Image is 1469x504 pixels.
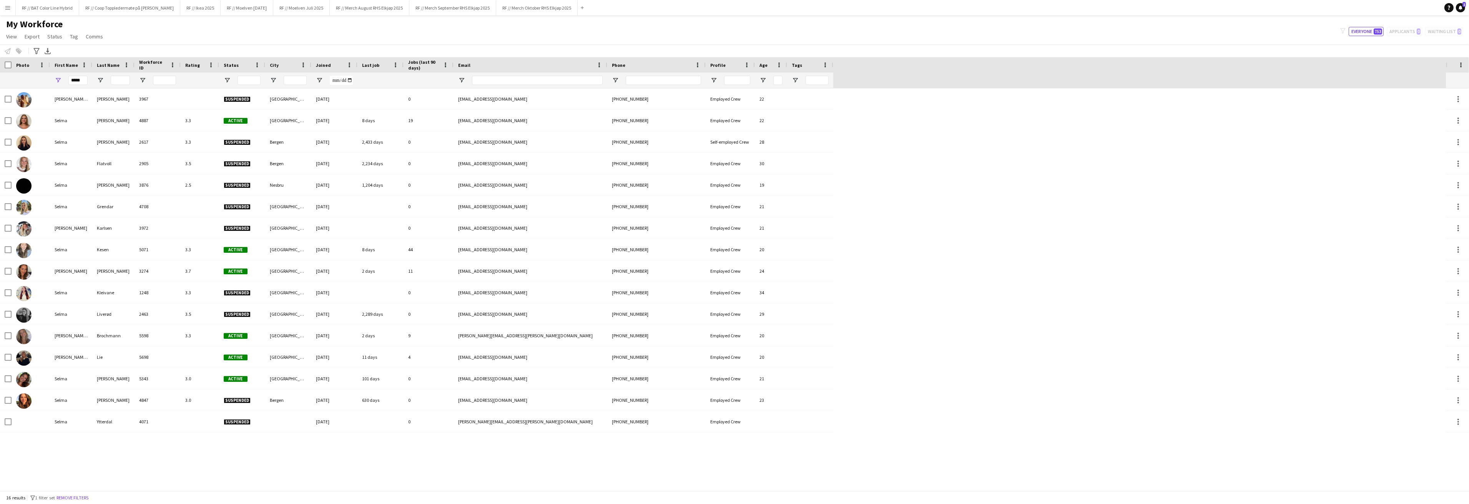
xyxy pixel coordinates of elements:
span: Suspended [224,398,251,403]
div: [PERSON_NAME] [50,217,92,239]
div: 44 [404,239,454,260]
span: Comms [86,33,103,40]
div: [EMAIL_ADDRESS][DOMAIN_NAME] [454,239,607,260]
div: [DATE] [311,217,357,239]
img: Selma Winther [16,393,32,409]
span: City [270,62,279,68]
div: [PHONE_NUMBER] [607,346,706,368]
div: [PHONE_NUMBER] [607,303,706,325]
span: 753 [1374,28,1382,35]
app-action-btn: Export XLSX [43,46,52,56]
button: RF // Ikea 2025 [180,0,221,15]
div: 29 [755,303,787,325]
div: 21 [755,368,787,389]
div: 5071 [135,239,181,260]
div: Flatvoll [92,153,135,174]
span: Jobs (last 90 days) [408,59,440,71]
span: Age [759,62,768,68]
button: RF // Merch Oktober RHS Elkjøp 2025 [496,0,578,15]
div: 0 [404,88,454,109]
div: [DATE] [311,239,357,260]
span: Active [224,333,248,339]
div: 0 [404,411,454,432]
div: Selma [50,196,92,217]
div: [PERSON_NAME] [PERSON_NAME] [50,325,92,346]
div: [PERSON_NAME] [PERSON_NAME] [50,346,92,368]
input: City Filter Input [284,76,307,85]
div: [DATE] [311,346,357,368]
div: [GEOGRAPHIC_DATA] [265,303,311,325]
div: Kesen [92,239,135,260]
img: Selma Louise Gimse Lie [16,350,32,366]
input: Last Name Filter Input [111,76,130,85]
div: Selma [50,368,92,389]
div: [DATE] [311,260,357,282]
div: 5698 [135,346,181,368]
div: 2 days [357,260,404,282]
input: First Name Filter Input [68,76,88,85]
div: 2.5 [181,174,219,196]
div: 5343 [135,368,181,389]
button: Open Filter Menu [55,77,61,84]
div: Selma [50,239,92,260]
span: Suspended [224,161,251,167]
input: Tags Filter Input [806,76,829,85]
span: Last Name [97,62,120,68]
div: [EMAIL_ADDRESS][DOMAIN_NAME] [454,110,607,131]
div: 3876 [135,174,181,196]
div: [EMAIL_ADDRESS][DOMAIN_NAME] [454,153,607,174]
div: 8 days [357,110,404,131]
span: Suspended [224,139,251,145]
button: Open Filter Menu [710,77,717,84]
div: Karlsen [92,217,135,239]
div: [PHONE_NUMBER] [607,282,706,303]
div: [DATE] [311,303,357,325]
span: First Name [55,62,78,68]
div: 21 [755,217,787,239]
div: [PERSON_NAME] [PERSON_NAME] [50,88,92,109]
div: Self-employed Crew [706,131,755,153]
div: 2617 [135,131,181,153]
div: Bergen [265,153,311,174]
div: 20 [755,325,787,346]
div: 3.3 [181,325,219,346]
div: 0 [404,131,454,153]
div: [PERSON_NAME][EMAIL_ADDRESS][PERSON_NAME][DOMAIN_NAME] [454,325,607,346]
div: 3.7 [181,260,219,282]
div: 4708 [135,196,181,217]
div: [DATE] [311,325,357,346]
span: 1 filter set [35,495,55,501]
div: 2,234 days [357,153,404,174]
a: Status [44,31,65,41]
div: [DATE] [311,153,357,174]
div: [PHONE_NUMBER] [607,88,706,109]
img: Selma Liverød [16,307,32,323]
div: [PERSON_NAME][EMAIL_ADDRESS][PERSON_NAME][DOMAIN_NAME] [454,411,607,432]
img: Selma Gudim Karlsen [16,221,32,237]
div: [PHONE_NUMBER] [607,217,706,239]
div: Employed Crew [706,303,755,325]
div: [GEOGRAPHIC_DATA] [265,325,311,346]
img: Selma Fjellanger [16,135,32,151]
button: Open Filter Menu [270,77,277,84]
div: Selma [50,153,92,174]
span: View [6,33,17,40]
a: Tag [67,31,81,41]
div: 4847 [135,390,181,411]
span: Profile [710,62,726,68]
img: Selma Kleivane [16,286,32,301]
app-action-btn: Advanced filters [32,46,41,56]
div: Ytterdal [92,411,135,432]
button: Open Filter Menu [139,77,146,84]
span: Suspended [224,290,251,296]
button: Open Filter Menu [224,77,231,84]
div: [PERSON_NAME] [92,110,135,131]
div: Bergen [265,390,311,411]
input: Joined Filter Input [330,76,353,85]
div: [EMAIL_ADDRESS][DOMAIN_NAME] [454,88,607,109]
input: Phone Filter Input [626,76,701,85]
span: Export [25,33,40,40]
div: [PHONE_NUMBER] [607,325,706,346]
div: [DATE] [311,196,357,217]
div: 4887 [135,110,181,131]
